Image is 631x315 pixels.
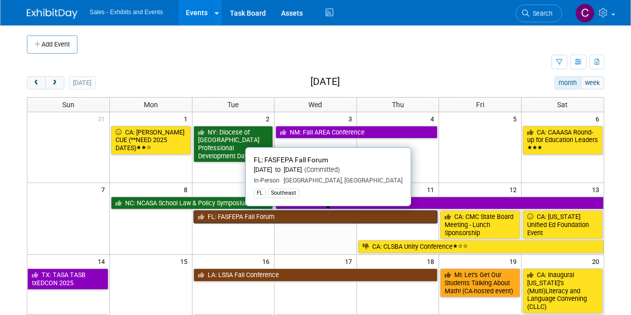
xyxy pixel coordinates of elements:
span: 11 [426,183,439,196]
a: NM: Fall AREA Conference [275,126,438,139]
a: NC: NCASA School Law & Policy Symposium [111,197,273,210]
span: 13 [591,183,604,196]
span: 18 [426,255,439,267]
span: 7 [100,183,109,196]
span: 17 [344,255,357,267]
span: 3 [347,112,357,125]
span: 4 [429,112,439,125]
span: Mon [144,101,158,109]
a: Search [516,5,562,22]
span: 20 [591,255,604,267]
a: LA: LSSA Fall Conference [193,268,438,282]
div: Southeast [268,189,299,198]
button: Add Event [27,35,77,54]
span: In-Person [254,177,280,184]
span: [GEOGRAPHIC_DATA], [GEOGRAPHIC_DATA] [280,177,403,184]
a: NY: Diocese of [GEOGRAPHIC_DATA] Professional Development Day [193,126,273,163]
button: next [45,76,64,89]
button: month [555,76,581,89]
span: 14 [97,255,109,267]
span: 19 [508,255,521,267]
a: FL: FASFEPA Fall Forum [193,210,438,223]
span: Sun [62,101,74,109]
a: CA: [US_STATE] Unified Ed Foundation Event [523,210,603,239]
a: CA: CLSBA Unity Conference [358,240,604,253]
a: CA: Inaugural [US_STATE]’s (Multi)Literacy and Language Convening (CLLC) [523,268,603,313]
button: prev [27,76,46,89]
span: Sales - Exhibits and Events [90,9,163,16]
a: TX: TASA TASB txEDCON 2025 [275,197,604,210]
span: Search [529,10,553,17]
span: Fri [476,101,484,109]
span: 8 [183,183,192,196]
a: TX: TASA TASB txEDCON 2025 [27,268,108,289]
span: (Committed) [302,166,340,173]
a: CA: CMC State Board Meeting - Lunch Sponsorship [440,210,520,239]
div: [DATE] to [DATE] [254,166,403,174]
span: FL: FASFEPA Fall Forum [254,156,328,164]
img: ExhibitDay [27,9,77,19]
span: 12 [508,183,521,196]
span: 6 [595,112,604,125]
button: [DATE] [69,76,96,89]
span: 15 [179,255,192,267]
a: CA: CAAASA Round-up for Education Leaders [523,126,603,155]
span: 31 [97,112,109,125]
span: Sat [557,101,568,109]
span: 2 [265,112,274,125]
span: Tue [227,101,239,109]
button: week [581,76,604,89]
span: Thu [392,101,404,109]
img: Christine Lurz [575,4,595,23]
h2: [DATE] [310,76,340,87]
div: FL [254,189,266,198]
span: 16 [261,255,274,267]
span: 5 [512,112,521,125]
span: Wed [308,101,322,109]
span: 1 [183,112,192,125]
a: CA: [PERSON_NAME] CUE (**NEED 2025 DATES) [111,126,191,155]
a: MI: Let’s Get Our Students Talking About Math! (CA-hosted event) [440,268,520,297]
